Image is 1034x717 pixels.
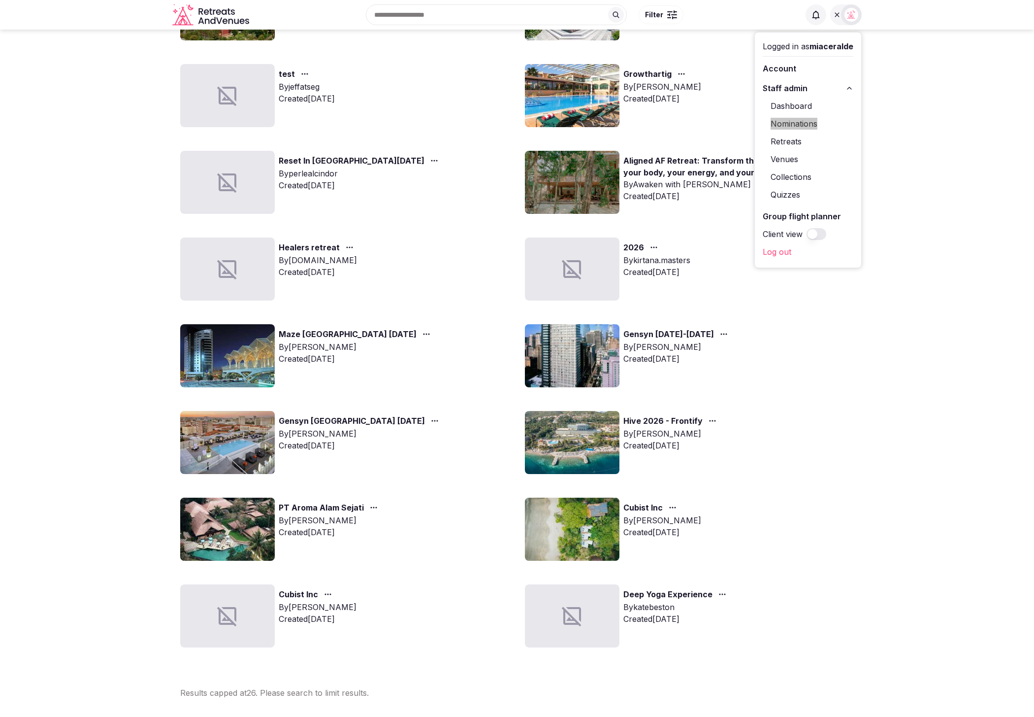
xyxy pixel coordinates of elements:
[172,4,251,26] svg: Retreats and Venues company logo
[763,98,853,114] a: Dashboard
[279,254,357,266] div: By [DOMAIN_NAME]
[279,353,434,365] div: Created [DATE]
[809,41,853,51] span: miaceralde
[623,341,732,353] div: By [PERSON_NAME]
[180,411,275,474] img: Top retreat image for the retreat: Gensyn Lisbon November 2025
[180,687,854,699] div: Results capped at 26 . Please search to limit results.
[763,187,853,203] a: Quizzes
[279,526,382,538] div: Created [DATE]
[763,169,853,185] a: Collections
[279,613,356,625] div: Created [DATE]
[763,82,808,94] span: Staff admin
[623,440,720,451] div: Created [DATE]
[623,415,703,428] a: Hive 2026 - Frontify
[623,155,836,178] a: Aligned AF Retreat: Transform the way you inhabit your body, your energy, and your life!
[279,179,442,191] div: Created [DATE]
[623,428,720,440] div: By [PERSON_NAME]
[763,61,853,76] a: Account
[172,4,251,26] a: Visit the homepage
[180,498,275,561] img: Top retreat image for the retreat: PT Aroma Alam Sejati
[844,8,858,22] img: miaceralde
[623,190,854,202] div: Created [DATE]
[279,155,424,168] a: Reset In [GEOGRAPHIC_DATA][DATE]
[279,341,434,353] div: By [PERSON_NAME]
[279,428,443,440] div: By [PERSON_NAME]
[763,134,853,149] a: Retreats
[623,601,730,613] div: By katebeston
[763,208,853,224] a: Group flight planner
[279,266,357,278] div: Created [DATE]
[645,10,663,20] span: Filter
[763,228,803,240] label: Client view
[623,502,663,514] a: Cubist Inc
[763,151,853,167] a: Venues
[763,40,853,52] div: Logged in as
[525,498,619,561] img: Top retreat image for the retreat: Cubist Inc
[623,328,714,341] a: Gensyn [DATE]-[DATE]
[180,324,275,387] img: Top retreat image for the retreat: Maze Lisbon November 2025
[279,601,356,613] div: By [PERSON_NAME]
[525,324,619,387] img: Top retreat image for the retreat: Gensyn November 9-14, 2025
[525,151,619,214] img: Top retreat image for the retreat: Aligned AF Retreat: Transform the way you inhabit your body, y...
[279,588,318,601] a: Cubist Inc
[279,514,382,526] div: By [PERSON_NAME]
[763,80,853,96] button: Staff admin
[623,588,712,601] a: Deep Yoga Experience
[279,415,425,428] a: Gensyn [GEOGRAPHIC_DATA] [DATE]
[623,526,701,538] div: Created [DATE]
[763,244,853,260] a: Log out
[525,411,619,474] img: Top retreat image for the retreat: Hive 2026 - Frontify
[623,241,644,254] a: 2026
[623,266,690,278] div: Created [DATE]
[623,353,732,365] div: Created [DATE]
[279,502,364,514] a: PT Aroma Alam Sejati
[623,514,701,526] div: By [PERSON_NAME]
[639,5,683,24] button: Filter
[623,613,730,625] div: Created [DATE]
[623,178,854,190] div: By Awaken with [PERSON_NAME]
[279,328,417,341] a: Maze [GEOGRAPHIC_DATA] [DATE]
[279,168,442,179] div: By perlealcindor
[279,241,340,254] a: Healers retreat
[623,254,690,266] div: By kirtana.masters
[763,116,853,132] a: Nominations
[279,440,443,451] div: Created [DATE]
